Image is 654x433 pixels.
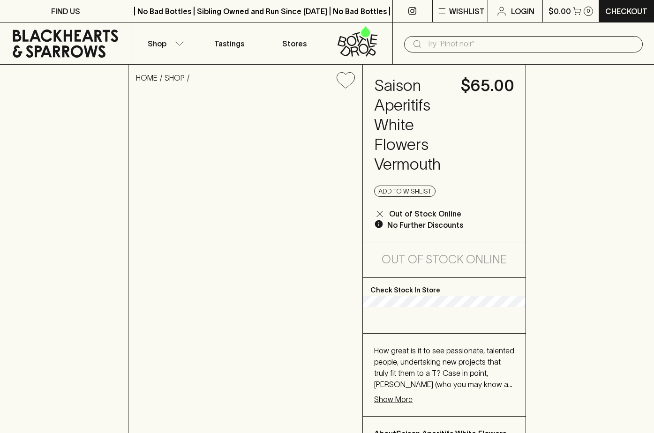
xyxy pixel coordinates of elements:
[136,74,158,82] a: HOME
[605,6,647,17] p: Checkout
[382,252,507,267] h5: Out of Stock Online
[165,74,185,82] a: SHOP
[389,208,461,219] p: Out of Stock Online
[374,394,413,405] p: Show More
[214,38,244,49] p: Tastings
[148,38,166,49] p: Shop
[511,6,534,17] p: Login
[196,22,262,64] a: Tastings
[363,278,526,296] p: Check Stock In Store
[333,68,359,92] button: Add to wishlist
[374,76,450,174] h4: Saison Aperitifs White Flowers Vermouth
[374,186,436,197] button: Add to wishlist
[387,219,463,231] p: No Further Discounts
[262,22,327,64] a: Stores
[586,8,590,14] p: 0
[51,6,80,17] p: FIND US
[282,38,307,49] p: Stores
[427,37,635,52] input: Try "Pinot noir"
[449,6,485,17] p: Wishlist
[461,76,514,96] h4: $65.00
[131,22,196,64] button: Shop
[549,6,571,17] p: $0.00
[374,345,514,390] p: How great is it to see passionate, talented people, undertaking new projects that truly fit them ...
